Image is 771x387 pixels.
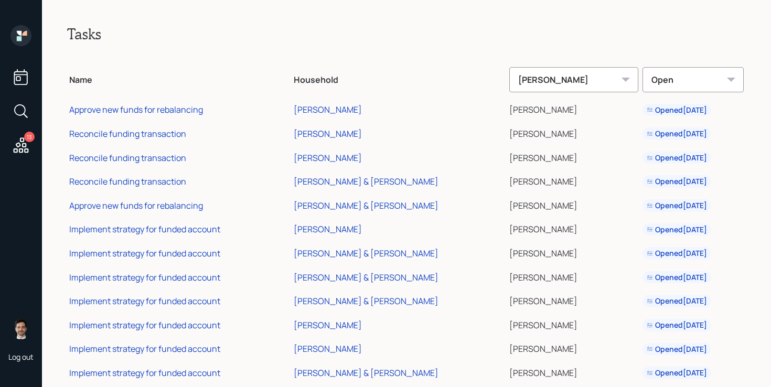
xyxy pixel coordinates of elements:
div: Reconcile funding transaction [69,152,186,164]
div: Implement strategy for funded account [69,343,220,354]
td: [PERSON_NAME] [507,144,640,168]
th: Household [292,60,507,96]
td: [PERSON_NAME] [507,240,640,264]
div: Implement strategy for funded account [69,223,220,235]
div: Log out [8,352,34,362]
td: [PERSON_NAME] [507,96,640,121]
div: Implement strategy for funded account [69,319,220,331]
td: [PERSON_NAME] [507,192,640,216]
div: [PERSON_NAME] [294,343,362,354]
div: Opened [DATE] [647,224,707,235]
div: Implement strategy for funded account [69,272,220,283]
div: [PERSON_NAME] [294,223,362,235]
div: Opened [DATE] [647,200,707,211]
div: Open [642,67,744,92]
div: [PERSON_NAME] & [PERSON_NAME] [294,248,438,259]
div: [PERSON_NAME] [509,67,638,92]
td: [PERSON_NAME] [507,216,640,240]
div: Opened [DATE] [647,176,707,187]
td: [PERSON_NAME] [507,287,640,311]
div: [PERSON_NAME] [294,104,362,115]
div: Implement strategy for funded account [69,295,220,307]
div: Opened [DATE] [647,248,707,259]
div: Opened [DATE] [647,272,707,283]
div: Implement strategy for funded account [69,367,220,379]
div: Opened [DATE] [647,153,707,163]
td: [PERSON_NAME] [507,168,640,192]
td: [PERSON_NAME] [507,311,640,336]
div: [PERSON_NAME] & [PERSON_NAME] [294,200,438,211]
div: Opened [DATE] [647,320,707,330]
div: Opened [DATE] [647,344,707,354]
div: [PERSON_NAME] & [PERSON_NAME] [294,367,438,379]
div: Approve new funds for rebalancing [69,104,203,115]
div: Reconcile funding transaction [69,128,186,139]
div: Opened [DATE] [647,105,707,115]
div: 13 [24,132,35,142]
div: [PERSON_NAME] & [PERSON_NAME] [294,295,438,307]
div: [PERSON_NAME] [294,319,362,331]
div: Implement strategy for funded account [69,248,220,259]
div: Reconcile funding transaction [69,176,186,187]
div: [PERSON_NAME] & [PERSON_NAME] [294,176,438,187]
div: Approve new funds for rebalancing [69,200,203,211]
div: [PERSON_NAME] [294,128,362,139]
td: [PERSON_NAME] [507,336,640,360]
div: [PERSON_NAME] [294,152,362,164]
div: Opened [DATE] [647,128,707,139]
td: [PERSON_NAME] [507,359,640,383]
td: [PERSON_NAME] [507,264,640,288]
h2: Tasks [67,25,746,43]
div: Opened [DATE] [647,296,707,306]
img: jonah-coleman-headshot.png [10,318,31,339]
div: [PERSON_NAME] & [PERSON_NAME] [294,272,438,283]
th: Name [67,60,292,96]
div: Opened [DATE] [647,368,707,378]
td: [PERSON_NAME] [507,120,640,144]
